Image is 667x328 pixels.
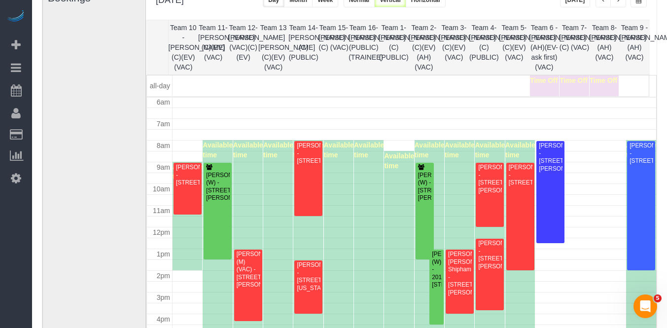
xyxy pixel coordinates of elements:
[157,163,170,171] span: 9am
[198,20,228,74] th: Team 11- [PERSON_NAME] (C)(EV)(VAC)
[505,141,535,159] span: Available time
[431,251,441,289] div: [PERSON_NAME] (W) - 2018 [STREET_ADDRESS]
[629,142,653,165] div: [PERSON_NAME] - [STREET_ADDRESS]
[499,20,529,74] th: Team 5- [PERSON_NAME] (C)(EV)(VAC)
[153,185,170,193] span: 10am
[654,294,662,302] span: 5
[263,141,293,159] span: Available time
[589,20,619,74] th: Team 8- [PERSON_NAME] (AH)(VAC)
[418,172,432,202] div: [PERSON_NAME](W) - [STREET_ADDRESS][PERSON_NAME]
[409,20,439,74] th: Team 2- [PERSON_NAME] (C)(EV)(AH)(VAC)
[324,141,354,159] span: Available time
[157,315,170,323] span: 4pm
[538,142,562,173] div: [PERSON_NAME] - [STREET_ADDRESS][PERSON_NAME]
[559,20,589,74] th: Team 7- [PERSON_NAME] (C) (VAC)
[508,164,532,186] div: [PERSON_NAME] - [STREET_ADDRESS]
[384,152,414,170] span: Available time
[153,207,170,215] span: 11am
[293,141,323,159] span: Available time
[157,272,170,280] span: 2pm
[590,76,618,84] span: Time Off
[168,20,198,74] th: Team 10 - [PERSON_NAME] (C)(EV)(VAC)
[173,163,203,181] span: Available time
[153,228,170,236] span: 12pm
[176,164,200,186] div: [PERSON_NAME] - [STREET_ADDRESS]
[445,141,475,159] span: Available time
[469,20,499,74] th: Team 4- [PERSON_NAME] (C)(PUBLIC)
[529,20,559,74] th: Team 6 - [PERSON_NAME] (AH)(EV-ask first)(VAC)
[619,20,649,74] th: Team 9 - [PERSON_NAME] (AH) (VAC)
[157,142,170,149] span: 8am
[633,294,657,318] iframe: Intercom live chat
[6,10,26,24] img: Automaid Logo
[439,20,469,74] th: Team 3- [PERSON_NAME] (C)(EV)(VAC)
[258,20,288,74] th: Team 13 - [PERSON_NAME] (C)(EV)(VAC)
[228,20,258,74] th: Team 12- [PERSON_NAME] (VAC)(C)(EV)
[206,172,230,202] div: [PERSON_NAME](W) - [STREET_ADDRESS][PERSON_NAME]
[288,20,318,74] th: Team 14- [PERSON_NAME] (C) (PUBLIC)
[233,141,263,159] span: Available time
[415,141,445,159] span: Available time
[296,261,320,292] div: [PERSON_NAME] - [STREET_ADDRESS][US_STATE]
[475,141,505,159] span: Available time
[478,164,502,194] div: [PERSON_NAME] - [STREET_ADDRESS][PERSON_NAME]
[157,98,170,106] span: 6am
[626,141,656,159] span: Available time
[478,240,502,270] div: [PERSON_NAME] - [STREET_ADDRESS][PERSON_NAME]
[318,20,349,74] th: Team 15- [PERSON_NAME] (C) (VAC)
[157,120,170,128] span: 7am
[236,251,260,289] div: [PERSON_NAME] (M)(VAC) - [STREET_ADDRESS][PERSON_NAME]
[157,250,170,258] span: 1pm
[203,141,233,159] span: Available time
[354,141,384,159] span: Available time
[448,251,472,296] div: [PERSON_NAME] [PERSON_NAME] Shipham - [STREET_ADDRESS][PERSON_NAME]
[157,293,170,301] span: 3pm
[349,20,379,74] th: Team 16- [PERSON_NAME] (PUBLIC)(TRAINEE)
[296,142,320,165] div: [PERSON_NAME] - [STREET_ADDRESS]
[379,20,409,74] th: Team 1- [PERSON_NAME] (C)(PUBLIC)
